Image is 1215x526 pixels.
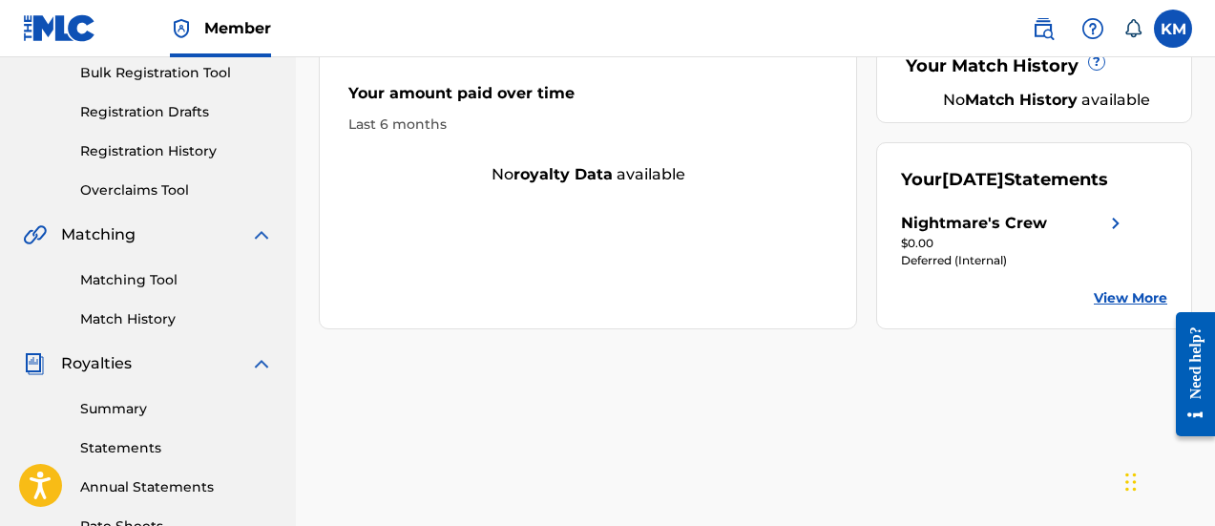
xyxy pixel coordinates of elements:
a: Matching Tool [80,270,273,290]
div: Your amount paid over time [348,82,827,115]
a: Public Search [1024,10,1062,48]
a: Registration Drafts [80,102,273,122]
a: Annual Statements [80,477,273,497]
strong: Match History [965,91,1078,109]
a: Statements [80,438,273,458]
span: [DATE] [942,169,1004,190]
span: ? [1089,54,1104,70]
div: Your Statements [901,167,1108,193]
div: Last 6 months [348,115,827,135]
div: Drag [1125,453,1137,511]
div: Nightmare's Crew [901,212,1047,235]
iframe: Chat Widget [1120,434,1215,526]
img: Matching [23,223,47,246]
span: Royalties [61,352,132,375]
img: search [1032,17,1055,40]
img: MLC Logo [23,14,96,42]
iframe: Resource Center [1162,297,1215,451]
img: Royalties [23,352,46,375]
span: Member [204,17,271,39]
img: help [1081,17,1104,40]
img: expand [250,223,273,246]
a: View More [1094,288,1167,308]
a: Registration History [80,141,273,161]
strong: royalty data [513,165,613,183]
div: Notifications [1123,19,1142,38]
a: Overclaims Tool [80,180,273,200]
div: $0.00 [901,235,1127,252]
div: Your Match History [901,53,1167,79]
div: User Menu [1154,10,1192,48]
div: Deferred (Internal) [901,252,1127,269]
a: Bulk Registration Tool [80,63,273,83]
img: right chevron icon [1104,212,1127,235]
div: No available [925,89,1167,112]
div: Help [1074,10,1112,48]
span: Matching [61,223,136,246]
a: Summary [80,399,273,419]
a: Match History [80,309,273,329]
img: expand [250,352,273,375]
div: No available [320,163,856,186]
img: Top Rightsholder [170,17,193,40]
a: Nightmare's Crewright chevron icon$0.00Deferred (Internal) [901,212,1127,269]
